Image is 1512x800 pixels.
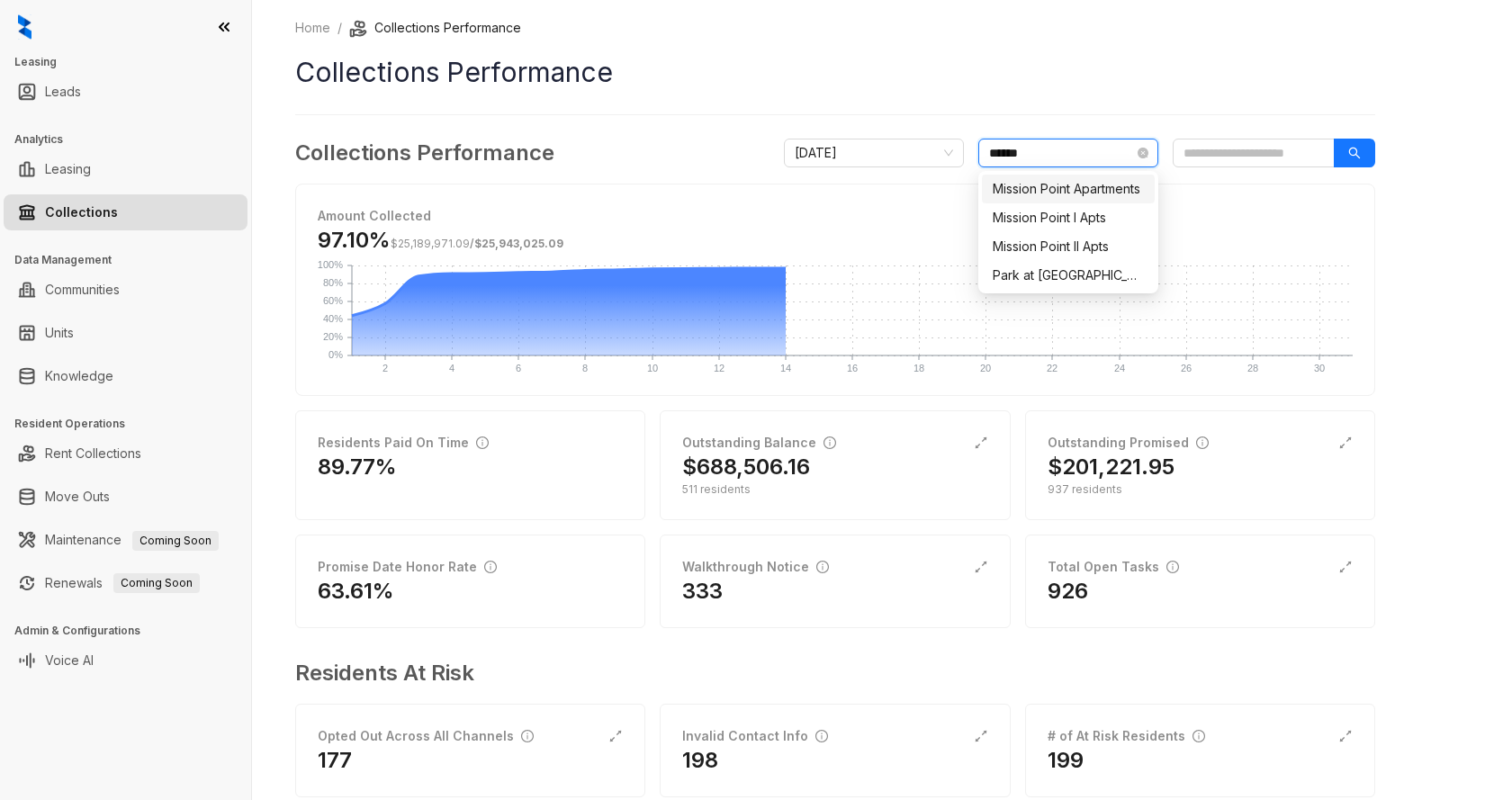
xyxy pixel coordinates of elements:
[682,453,810,481] h2: $688,506.16
[4,436,247,472] li: Rent Collections
[1192,730,1205,742] span: info-circle
[337,18,342,38] li: /
[682,577,723,606] h2: 333
[391,237,470,250] span: $25,189,971.09
[45,74,81,110] a: Leads
[45,479,110,515] a: Move Outs
[4,358,247,394] li: Knowledge
[295,657,1361,689] h3: Residents At Risk
[1338,729,1353,743] span: expand-alt
[318,226,563,255] h3: 97.10%
[913,363,924,373] text: 18
[1048,453,1174,481] h2: $201,221.95
[1048,557,1179,577] div: Total Open Tasks
[18,14,31,40] img: logo
[974,436,988,450] span: expand-alt
[780,363,791,373] text: 14
[993,237,1144,256] div: Mission Point II Apts
[4,643,247,679] li: Voice AI
[318,557,497,577] div: Promise Date Honor Rate
[449,363,454,373] text: 4
[1047,363,1057,373] text: 22
[382,363,388,373] text: 2
[1314,363,1325,373] text: 30
[349,18,521,38] li: Collections Performance
[1181,363,1192,373] text: 26
[318,577,394,606] h2: 63.61%
[476,436,489,449] span: info-circle
[608,729,623,743] span: expand-alt
[682,433,836,453] div: Outstanding Balance
[1338,560,1353,574] span: expand-alt
[1166,561,1179,573] span: info-circle
[1048,746,1084,775] h2: 199
[14,623,251,639] h3: Admin & Configurations
[974,560,988,574] span: expand-alt
[318,208,431,223] strong: Amount Collected
[847,363,858,373] text: 16
[982,175,1155,203] div: Mission Point Apartments
[516,363,521,373] text: 6
[4,522,247,558] li: Maintenance
[982,261,1155,290] div: Park at Mission Hills
[14,131,251,148] h3: Analytics
[521,730,534,742] span: info-circle
[45,358,113,394] a: Knowledge
[682,746,718,775] h2: 198
[714,363,724,373] text: 12
[4,565,247,601] li: Renewals
[1348,147,1361,159] span: search
[474,237,563,250] span: $25,943,025.09
[391,237,563,250] span: /
[45,565,200,601] a: RenewalsComing Soon
[323,331,343,342] text: 20%
[45,272,120,308] a: Communities
[14,252,251,268] h3: Data Management
[323,313,343,324] text: 40%
[1048,433,1209,453] div: Outstanding Promised
[4,479,247,515] li: Move Outs
[1247,363,1258,373] text: 28
[132,531,219,551] span: Coming Soon
[318,453,397,481] h2: 89.77%
[816,561,829,573] span: info-circle
[323,277,343,288] text: 80%
[795,139,953,166] span: October 2025
[113,573,200,593] span: Coming Soon
[993,265,1144,285] div: Park at [GEOGRAPHIC_DATA]
[295,52,1375,93] h1: Collections Performance
[823,436,836,449] span: info-circle
[45,643,94,679] a: Voice AI
[682,557,829,577] div: Walkthrough Notice
[980,363,991,373] text: 20
[993,179,1144,199] div: Mission Point Apartments
[4,151,247,187] li: Leasing
[318,433,489,453] div: Residents Paid On Time
[4,315,247,351] li: Units
[974,729,988,743] span: expand-alt
[1048,726,1205,746] div: # of At Risk Residents
[1338,436,1353,450] span: expand-alt
[45,194,118,230] a: Collections
[993,208,1144,228] div: Mission Point I Apts
[318,726,534,746] div: Opted Out Across All Channels
[682,481,987,498] div: 511 residents
[1048,481,1353,498] div: 937 residents
[982,203,1155,232] div: Mission Point I Apts
[14,416,251,432] h3: Resident Operations
[582,363,588,373] text: 8
[815,730,828,742] span: info-circle
[1114,363,1125,373] text: 24
[14,54,251,70] h3: Leasing
[4,272,247,308] li: Communities
[45,436,141,472] a: Rent Collections
[295,137,554,169] h3: Collections Performance
[328,349,343,360] text: 0%
[4,194,247,230] li: Collections
[292,18,334,38] a: Home
[1196,436,1209,449] span: info-circle
[982,232,1155,261] div: Mission Point II Apts
[1048,577,1088,606] h2: 926
[323,295,343,306] text: 60%
[45,315,74,351] a: Units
